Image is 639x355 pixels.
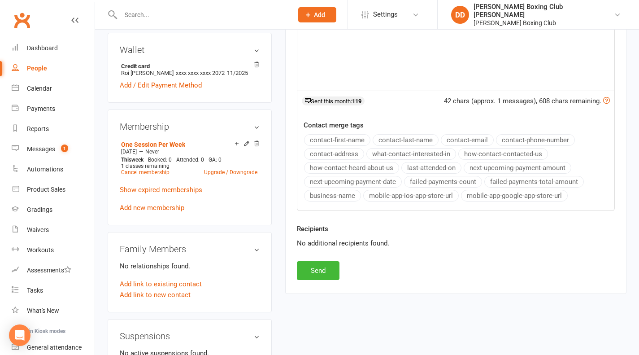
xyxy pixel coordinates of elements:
[496,134,575,146] button: contact-phone-number
[474,3,614,19] div: [PERSON_NAME] Boxing Club [PERSON_NAME]
[204,169,257,175] a: Upgrade / Downgrade
[27,105,55,112] div: Payments
[120,279,202,289] a: Add link to existing contact
[27,166,63,173] div: Automations
[304,176,402,188] button: next-upcoming-payment-date
[304,134,370,146] button: contact-first-name
[176,70,225,76] span: xxxx xxxx xxxx 2072
[209,157,222,163] span: GA: 0
[148,157,172,163] span: Booked: 0
[27,145,55,153] div: Messages
[119,157,146,163] div: week
[12,38,95,58] a: Dashboard
[227,70,248,76] span: 11/2025
[373,4,398,25] span: Settings
[12,260,95,280] a: Assessments
[401,162,461,174] button: last-attended-on
[120,204,184,212] a: Add new membership
[120,244,260,254] h3: Family Members
[297,224,328,234] label: Recipients
[121,141,185,148] a: One Session Per Week
[27,226,49,233] div: Waivers
[120,122,260,131] h3: Membership
[120,61,260,78] li: Roi [PERSON_NAME]
[27,267,71,274] div: Assessments
[373,134,439,146] button: contact-last-name
[9,324,30,346] div: Open Intercom Messenger
[121,163,170,169] span: 1 classes remaining
[121,169,170,175] a: Cancel membership
[12,280,95,301] a: Tasks
[118,9,287,21] input: Search...
[27,186,65,193] div: Product Sales
[27,44,58,52] div: Dashboard
[27,85,52,92] div: Calendar
[119,148,260,155] div: —
[314,11,325,18] span: Add
[27,65,47,72] div: People
[363,190,459,202] button: mobile-app-ios-app-store-url
[27,125,49,132] div: Reports
[451,6,469,24] div: DD
[12,159,95,180] a: Automations
[27,344,82,351] div: General attendance
[12,200,95,220] a: Gradings
[366,148,456,160] button: what-contact-interested-in
[120,80,202,91] a: Add / Edit Payment Method
[120,186,202,194] a: Show expired memberships
[12,180,95,200] a: Product Sales
[12,240,95,260] a: Workouts
[352,98,361,105] strong: 119
[298,7,336,22] button: Add
[12,139,95,159] a: Messages 1
[461,190,568,202] button: mobile-app-google-app-store-url
[176,157,204,163] span: Attended: 0
[27,206,52,213] div: Gradings
[464,162,571,174] button: next-upcoming-payment-amount
[304,162,399,174] button: how-contact-heard-about-us
[12,58,95,79] a: People
[304,190,361,202] button: business-name
[441,134,494,146] button: contact-email
[297,261,339,280] button: Send
[297,238,615,249] div: No additional recipients found.
[12,79,95,99] a: Calendar
[121,149,137,155] span: [DATE]
[304,148,364,160] button: contact-address
[121,157,131,163] span: This
[12,99,95,119] a: Payments
[302,96,365,105] div: Sent this month:
[12,301,95,321] a: What's New
[145,149,159,155] span: Never
[120,45,260,55] h3: Wallet
[12,119,95,139] a: Reports
[484,176,584,188] button: failed-payments-total-amount
[121,63,255,70] strong: Credit card
[11,9,33,31] a: Clubworx
[27,246,54,254] div: Workouts
[444,96,610,106] div: 42 chars (approx. 1 messages), 608 chars remaining.
[12,220,95,240] a: Waivers
[458,148,548,160] button: how-contact-contacted-us
[120,289,191,300] a: Add link to new contact
[474,19,614,27] div: [PERSON_NAME] Boxing Club
[27,287,43,294] div: Tasks
[304,120,364,131] label: Contact merge tags
[27,307,59,314] div: What's New
[120,261,260,272] p: No relationships found.
[61,145,68,152] span: 1
[120,331,260,341] h3: Suspensions
[404,176,482,188] button: failed-payments-count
